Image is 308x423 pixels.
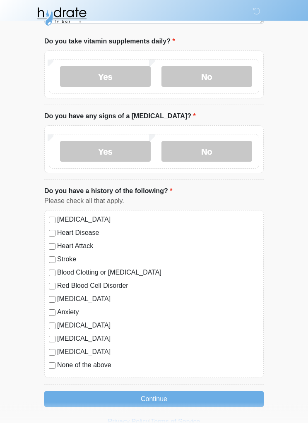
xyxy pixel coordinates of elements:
label: Red Blood Cell Disorder [57,281,259,291]
button: Continue [44,392,264,407]
label: No [161,67,252,87]
label: Do you have any signs of a [MEDICAL_DATA]? [44,112,196,122]
label: Stroke [57,255,259,265]
div: Please check all that apply. [44,196,264,206]
input: [MEDICAL_DATA] [49,349,55,356]
label: None of the above [57,361,259,370]
input: [MEDICAL_DATA] [49,336,55,343]
label: Heart Disease [57,228,259,238]
label: [MEDICAL_DATA] [57,294,259,304]
input: Red Blood Cell Disorder [49,283,55,290]
label: [MEDICAL_DATA] [57,347,259,357]
label: Do you have a history of the following? [44,186,172,196]
label: [MEDICAL_DATA] [57,321,259,331]
label: Yes [60,141,151,162]
label: [MEDICAL_DATA] [57,215,259,225]
input: Heart Attack [49,244,55,250]
label: [MEDICAL_DATA] [57,334,259,344]
input: Blood Clotting or [MEDICAL_DATA] [49,270,55,277]
input: [MEDICAL_DATA] [49,217,55,224]
label: Anxiety [57,308,259,318]
label: Blood Clotting or [MEDICAL_DATA] [57,268,259,278]
input: None of the above [49,363,55,369]
input: Anxiety [49,310,55,316]
img: Hydrate IV Bar - Glendale Logo [36,6,87,27]
input: Heart Disease [49,230,55,237]
label: No [161,141,252,162]
label: Do you take vitamin supplements daily? [44,37,175,47]
label: Heart Attack [57,241,259,251]
input: Stroke [49,257,55,263]
label: Yes [60,67,151,87]
input: [MEDICAL_DATA] [49,323,55,330]
input: [MEDICAL_DATA] [49,296,55,303]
